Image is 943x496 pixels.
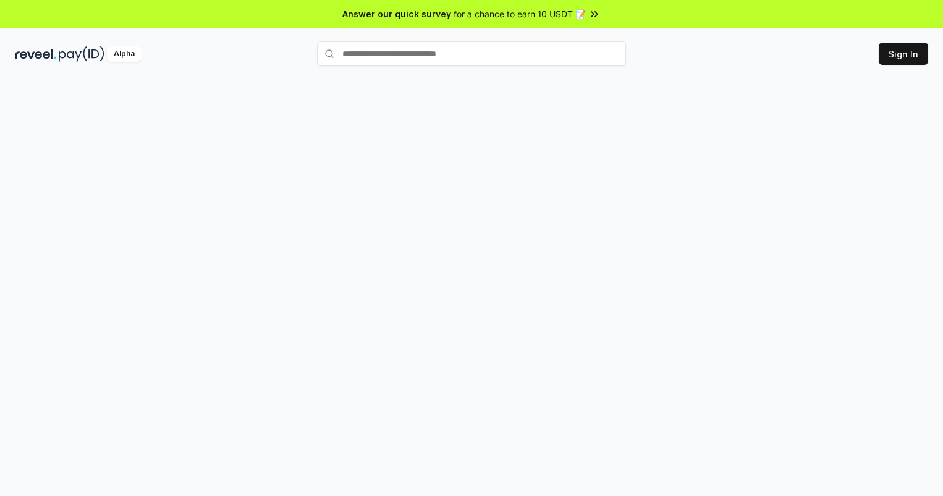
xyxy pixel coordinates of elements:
button: Sign In [879,43,928,65]
img: pay_id [59,46,104,62]
span: for a chance to earn 10 USDT 📝 [454,7,586,20]
div: Alpha [107,46,142,62]
span: Answer our quick survey [342,7,451,20]
img: reveel_dark [15,46,56,62]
